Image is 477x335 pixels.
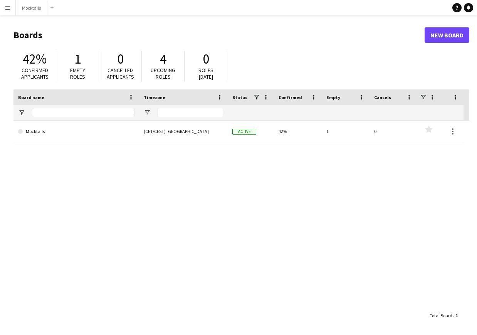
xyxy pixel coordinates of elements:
div: 1 [322,121,370,142]
a: New Board [425,27,469,43]
span: 42% [23,51,47,67]
span: Roles [DATE] [198,67,213,80]
span: Total Boards [430,313,454,318]
span: Empty [326,94,340,100]
div: : [430,308,458,323]
button: Mocktails [16,0,47,15]
span: 1 [455,313,458,318]
div: 42% [274,121,322,142]
button: Open Filter Menu [144,109,151,116]
div: 0 [370,121,417,142]
span: 1 [74,51,81,67]
span: Confirmed [279,94,302,100]
button: Open Filter Menu [18,109,25,116]
input: Board name Filter Input [32,108,134,117]
span: 0 [117,51,124,67]
span: Upcoming roles [151,67,175,80]
span: Cancelled applicants [107,67,134,80]
span: Confirmed applicants [21,67,49,80]
h1: Boards [13,29,425,41]
span: Status [232,94,247,100]
span: 0 [203,51,209,67]
div: (CET/CEST) [GEOGRAPHIC_DATA] [139,121,228,142]
input: Timezone Filter Input [158,108,223,117]
span: 4 [160,51,166,67]
a: Mocktails [18,121,134,142]
span: Active [232,129,256,135]
span: Empty roles [70,67,85,80]
span: Cancels [374,94,391,100]
span: Timezone [144,94,165,100]
span: Board name [18,94,44,100]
